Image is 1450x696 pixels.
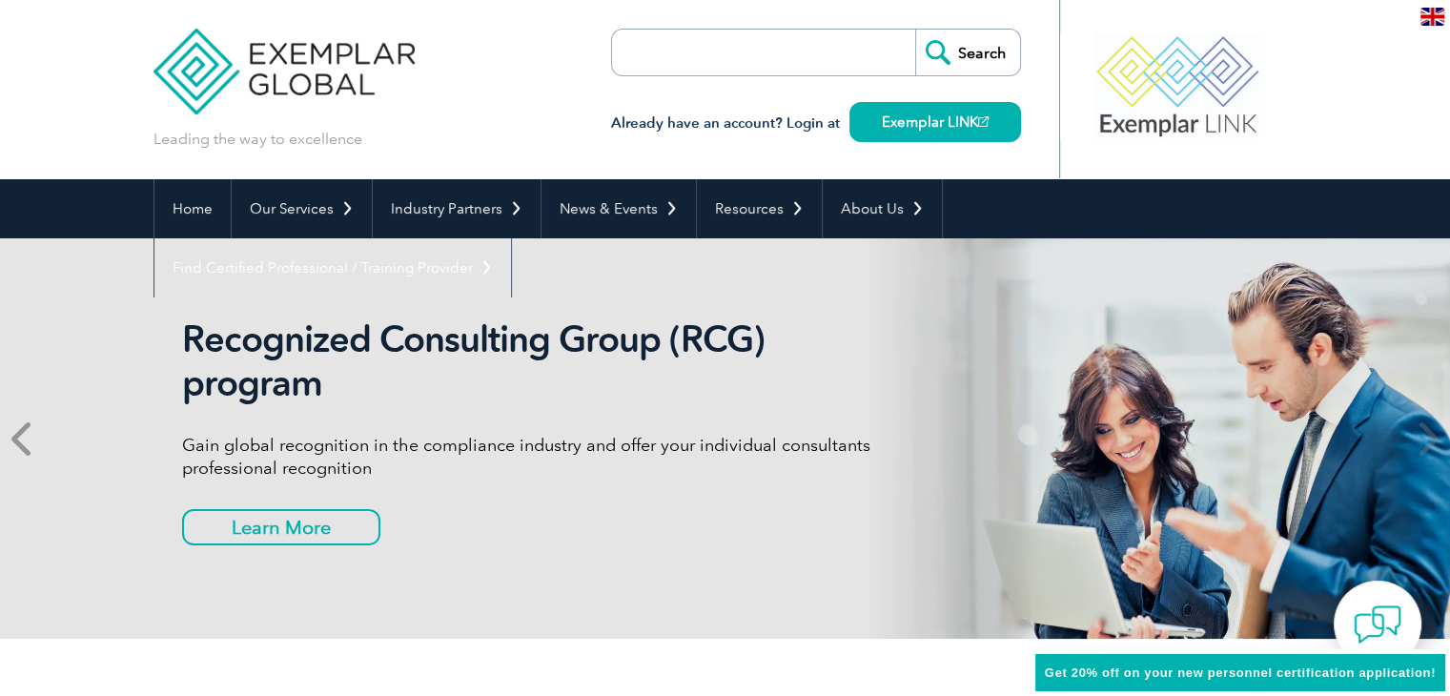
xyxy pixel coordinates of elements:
[915,30,1020,75] input: Search
[1354,601,1401,648] img: contact-chat.png
[697,179,822,238] a: Resources
[182,509,380,545] a: Learn More
[823,179,942,238] a: About Us
[373,179,541,238] a: Industry Partners
[182,317,897,405] h2: Recognized Consulting Group (RCG) program
[153,129,362,150] p: Leading the way to excellence
[232,179,372,238] a: Our Services
[182,434,897,480] p: Gain global recognition in the compliance industry and offer your individual consultants professi...
[1420,8,1444,26] img: en
[611,112,1021,135] h3: Already have an account? Login at
[1045,665,1436,680] span: Get 20% off on your new personnel certification application!
[154,238,511,297] a: Find Certified Professional / Training Provider
[849,102,1021,142] a: Exemplar LINK
[154,179,231,238] a: Home
[541,179,696,238] a: News & Events
[978,116,989,127] img: open_square.png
